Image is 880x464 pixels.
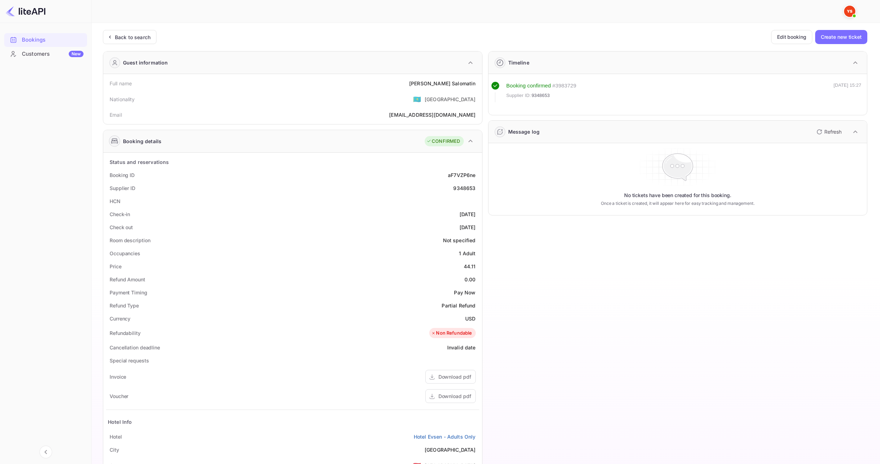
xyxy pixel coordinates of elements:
[4,33,87,46] a: Bookings
[6,6,45,17] img: LiteAPI logo
[108,418,132,426] div: Hotel Info
[22,50,84,58] div: Customers
[426,138,460,145] div: CONFIRMED
[438,392,471,400] div: Download pdf
[4,33,87,47] div: Bookings
[110,357,149,364] div: Special requests
[448,171,475,179] div: aF7VZP6ne
[110,392,128,400] div: Voucher
[110,210,130,218] div: Check-in
[110,184,135,192] div: Supplier ID
[110,315,130,322] div: Currency
[110,329,141,337] div: Refundability
[442,302,475,309] div: Partial Refund
[110,263,122,270] div: Price
[409,80,475,87] div: [PERSON_NAME] Salomatin
[123,138,161,145] div: Booking details
[4,47,87,61] div: CustomersNew
[464,263,476,270] div: 44.11
[454,289,475,296] div: Pay Now
[552,82,576,90] div: # 3983729
[443,237,476,244] div: Not specified
[824,128,842,135] p: Refresh
[431,330,472,337] div: Non Refundable
[425,446,476,453] div: [GEOGRAPHIC_DATA]
[464,276,476,283] div: 0.00
[110,250,140,257] div: Occupancies
[110,224,133,231] div: Check out
[447,344,476,351] div: Invalid date
[110,80,132,87] div: Full name
[110,276,145,283] div: Refund Amount
[110,158,169,166] div: Status and reservations
[453,184,475,192] div: 9348653
[110,289,147,296] div: Payment Timing
[413,93,421,105] span: United States
[460,224,476,231] div: [DATE]
[506,82,551,90] div: Booking confirmed
[22,36,84,44] div: Bookings
[531,92,550,99] span: 9348653
[115,33,150,41] div: Back to search
[389,111,475,118] div: [EMAIL_ADDRESS][DOMAIN_NAME]
[624,192,731,199] p: No tickets have been created for this booking.
[414,433,476,440] a: Hotel Evsen - Adults Only
[110,344,160,351] div: Cancellation deadline
[771,30,812,44] button: Edit booking
[425,96,476,103] div: [GEOGRAPHIC_DATA]
[39,446,52,458] button: Collapse navigation
[833,82,861,102] div: [DATE] 15:27
[110,433,122,440] div: Hotel
[110,171,135,179] div: Booking ID
[812,126,844,138] button: Refresh
[460,210,476,218] div: [DATE]
[110,237,150,244] div: Room description
[575,200,780,207] p: Once a ticket is created, it will appear here for easy tracking and management.
[508,59,529,66] div: Timeline
[69,51,84,57] div: New
[123,59,168,66] div: Guest information
[465,315,475,322] div: USD
[110,111,122,118] div: Email
[506,92,531,99] span: Supplier ID:
[4,47,87,60] a: CustomersNew
[110,197,121,205] div: HCN
[110,446,119,453] div: City
[110,96,135,103] div: Nationality
[110,373,126,380] div: Invoice
[110,302,139,309] div: Refund Type
[815,30,867,44] button: Create new ticket
[459,250,475,257] div: 1 Adult
[438,373,471,380] div: Download pdf
[844,6,855,17] img: Yandex Support
[508,128,540,135] div: Message log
